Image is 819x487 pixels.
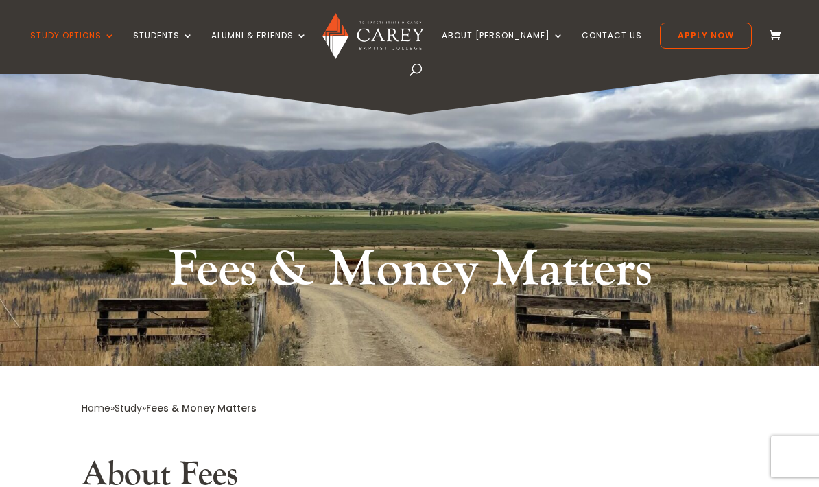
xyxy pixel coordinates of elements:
span: Fees & Money Matters [146,401,257,415]
a: Home [82,401,110,415]
img: Carey Baptist College [322,13,423,59]
a: Study [115,401,142,415]
a: Students [133,31,193,63]
a: Alumni & Friends [211,31,307,63]
a: Apply Now [660,23,752,49]
a: About [PERSON_NAME] [442,31,564,63]
a: Contact Us [582,31,642,63]
span: » » [82,401,257,415]
h1: Fees & Money Matters [152,238,667,309]
a: Study Options [30,31,115,63]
